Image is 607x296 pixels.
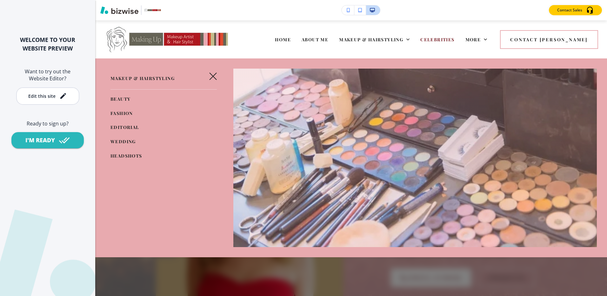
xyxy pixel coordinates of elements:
img: Bizwise Logo [100,6,138,14]
div: Edit this site [28,94,56,98]
h6: Ready to sign up? [10,120,85,127]
span: HEADSHOTS [110,153,142,159]
h6: Want to try out the Website Editor? [10,68,85,82]
button: Edit this site [16,87,79,105]
span: BEAUTY [110,96,130,102]
span: MAKEUP & HAIRSTYLING [339,37,403,43]
p: Contact Sales [557,7,582,13]
span: MAKEUP & HAIRSTYLING [110,75,175,81]
span: ABOUT ME [302,37,328,43]
button: I'M READY [11,132,84,148]
img: Doris Lew [105,26,230,52]
span: More [465,37,481,43]
span: CELEBRITIES [420,37,454,43]
button: Contact Sales [549,5,602,15]
h2: WELCOME TO YOUR WEBSITE PREVIEW [10,36,85,53]
span: HOME [275,37,291,43]
span: EDITORIAL [110,124,139,130]
img: Your Logo [144,8,161,12]
div: I'M READY [25,136,55,144]
span: WEDDING [110,138,136,145]
span: FASHION [110,110,133,116]
button: Contact [PERSON_NAME] [500,30,598,49]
